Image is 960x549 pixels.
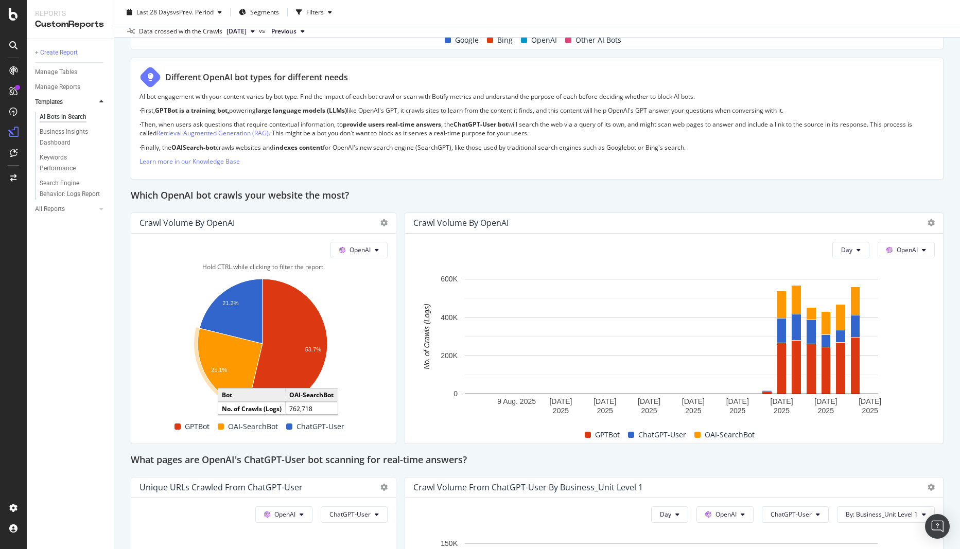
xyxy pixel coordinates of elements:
svg: A chart. [139,274,385,418]
span: 2025 Aug. 27th [226,27,247,36]
text: 9 Aug. 2025 [497,397,536,405]
div: Keywords Performance [40,152,97,174]
span: GPTBot [185,420,210,433]
button: OpenAI [696,506,754,523]
text: [DATE] [726,397,748,405]
a: Search Engine Behavior: Logs Report [40,178,107,200]
a: All Reports [35,204,96,215]
p: First, powering like OpenAI's GPT, it crawls sites to learn from the content it finds, and this c... [139,106,935,115]
span: OpenAI [274,510,295,519]
span: Last 28 Days [136,8,173,16]
button: OpenAI [330,242,388,258]
a: AI Bots in Search [40,112,107,122]
text: 150K [441,539,458,547]
text: 2025 [685,406,701,415]
div: Unique URLs Crawled from ChatGPT-User [139,482,303,492]
span: Google [455,34,479,46]
text: [DATE] [549,397,572,405]
strong: · [139,120,141,129]
button: By: Business_Unit Level 1 [837,506,935,523]
div: Crawl Volume by OpenAIDayOpenAIA chart.GPTBotChatGPT-UserOAI-SearchBot [405,212,944,444]
text: [DATE] [859,397,881,405]
text: 2025 [774,406,790,415]
strong: large language models (LLMs) [256,106,347,115]
div: What pages are OpenAI's ChatGPT-User bot scanning for real-time answers? [131,452,944,469]
span: OpenAI [715,510,737,519]
span: OpenAI [897,245,918,254]
strong: · [139,143,141,152]
text: 2025 [641,406,657,415]
button: Day [651,506,688,523]
h2: What pages are OpenAI's ChatGPT-User bot scanning for real-time answers? [131,452,467,469]
a: Business Insights Dashboard [40,127,107,148]
text: [DATE] [770,397,793,405]
text: [DATE] [594,397,616,405]
button: Segments [235,4,283,21]
text: 2025 [817,406,833,415]
button: Day [832,242,869,258]
div: All Reports [35,204,65,215]
span: ChatGPT-User [771,510,812,519]
div: CustomReports [35,19,106,30]
span: Other AI Bots [575,34,621,46]
div: Crawl Volume from ChatGPT-User by Business_Unit Level 1 [413,482,643,492]
text: No. of Crawls (Logs) [423,304,431,369]
div: + Create Report [35,47,78,58]
a: + Create Report [35,47,107,58]
text: 21.2% [222,300,238,306]
span: Day [660,510,671,519]
button: OpenAI [255,506,312,523]
button: ChatGPT-User [321,506,388,523]
text: [DATE] [682,397,705,405]
text: 600K [441,275,458,283]
span: ChatGPT-User [329,510,371,519]
p: AI bot engagement with your content varies by bot type. Find the impact of each bot crawl or scan... [139,92,935,101]
strong: OAISearch-bot [171,143,216,152]
text: 25.1% [211,367,227,373]
div: Data crossed with the Crawls [139,27,222,36]
text: 53.7% [305,346,321,352]
div: Hold CTRL while clicking to filter the report. [139,262,388,271]
div: Manage Reports [35,82,80,93]
text: 2025 [729,406,745,415]
strong: · [139,106,141,115]
text: 0 [453,389,458,398]
span: OpenAI [350,245,371,254]
a: Retrieval Augmented Generation (RAG) [156,129,269,137]
div: Filters [306,8,324,16]
span: OAI-SearchBot [228,420,278,433]
a: Keywords Performance [40,152,107,174]
span: Day [841,245,852,254]
span: ChatGPT-User [296,420,344,433]
a: Manage Reports [35,82,107,93]
button: Last 28 DaysvsPrev. Period [123,4,226,21]
a: Manage Tables [35,67,107,78]
p: Finally, the crawls websites and for OpenAI's new search engine (SearchGPT), like those used by t... [139,143,935,152]
text: [DATE] [638,397,660,405]
strong: ChatGPT-User bot [453,120,508,129]
div: Search Engine Behavior: Logs Report [40,178,100,200]
div: Reports [35,8,106,19]
div: Manage Tables [35,67,77,78]
div: Crawl Volume by OpenAI [139,218,235,228]
div: Business Insights Dashboard [40,127,99,148]
span: By: Business_Unit Level 1 [846,510,918,519]
text: 200K [441,351,458,360]
span: vs [259,26,267,36]
button: ChatGPT-User [762,506,829,523]
button: Filters [292,4,336,21]
text: 2025 [862,406,878,415]
div: Different OpenAI bot types for different needsAI bot engagement with your content varies by bot t... [131,58,944,180]
span: Segments [250,8,279,16]
svg: A chart. [413,274,930,418]
span: vs Prev. Period [173,8,214,16]
div: Crawl Volume by OpenAI [413,218,509,228]
strong: provide users real-time answers [343,120,441,129]
a: Templates [35,97,96,108]
div: Which OpenAI bot crawls your website the most? [131,188,944,204]
h2: Which OpenAI bot crawls your website the most? [131,188,349,204]
text: 2025 [553,406,569,415]
span: ChatGPT-User [638,429,686,441]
